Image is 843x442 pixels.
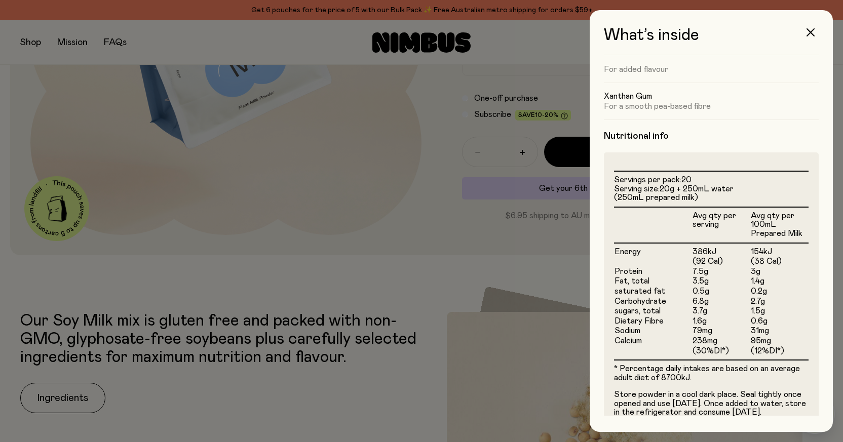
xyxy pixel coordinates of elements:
td: 386kJ [692,243,750,257]
td: 3g [750,267,809,277]
td: 1.6g [692,316,750,327]
span: Carbohydrate [615,297,666,305]
th: Avg qty per 100mL Prepared Milk [750,207,809,243]
span: saturated fat [615,287,665,295]
h4: Nutritional info [604,130,819,142]
td: 1.4g [750,276,809,287]
p: * Percentage daily intakes are based on an average adult diet of 8700kJ. [614,365,809,382]
h3: What’s inside [604,26,819,55]
td: 0.5g [692,287,750,297]
td: 0.6g [750,316,809,327]
li: Serving size: [614,185,809,203]
td: (12%DI*) [750,346,809,360]
span: sugars, total [615,307,661,315]
span: Dietary Fibre [615,317,664,325]
td: (38 Cal) [750,257,809,267]
span: Sodium [615,327,640,335]
td: 154kJ [750,243,809,257]
td: 1.5g [750,306,809,316]
td: 2.7g [750,297,809,307]
p: Store powder in a cool dark place. Seal tightly once opened and use [DATE]. Once added to water, ... [614,390,809,417]
td: 3.7g [692,306,750,316]
td: 238mg [692,336,750,346]
span: Protein [615,267,642,275]
td: 95mg [750,336,809,346]
span: Fat, total [615,277,649,285]
span: Calcium [615,337,642,345]
h5: Xanthan Gum [604,91,819,101]
td: 7.5g [692,267,750,277]
td: (30%DI*) [692,346,750,360]
td: 3.5g [692,276,750,287]
p: For a smooth pea-based fibre [604,101,819,111]
td: (92 Cal) [692,257,750,267]
td: 0.2g [750,287,809,297]
p: For added flavour [604,64,819,74]
span: 20 [681,176,692,184]
td: 79mg [692,326,750,336]
span: 20g + 250mL water (250mL prepared milk) [614,185,734,202]
td: 31mg [750,326,809,336]
th: Avg qty per serving [692,207,750,243]
td: 6.8g [692,297,750,307]
li: Servings per pack: [614,176,809,185]
span: Energy [615,248,641,256]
